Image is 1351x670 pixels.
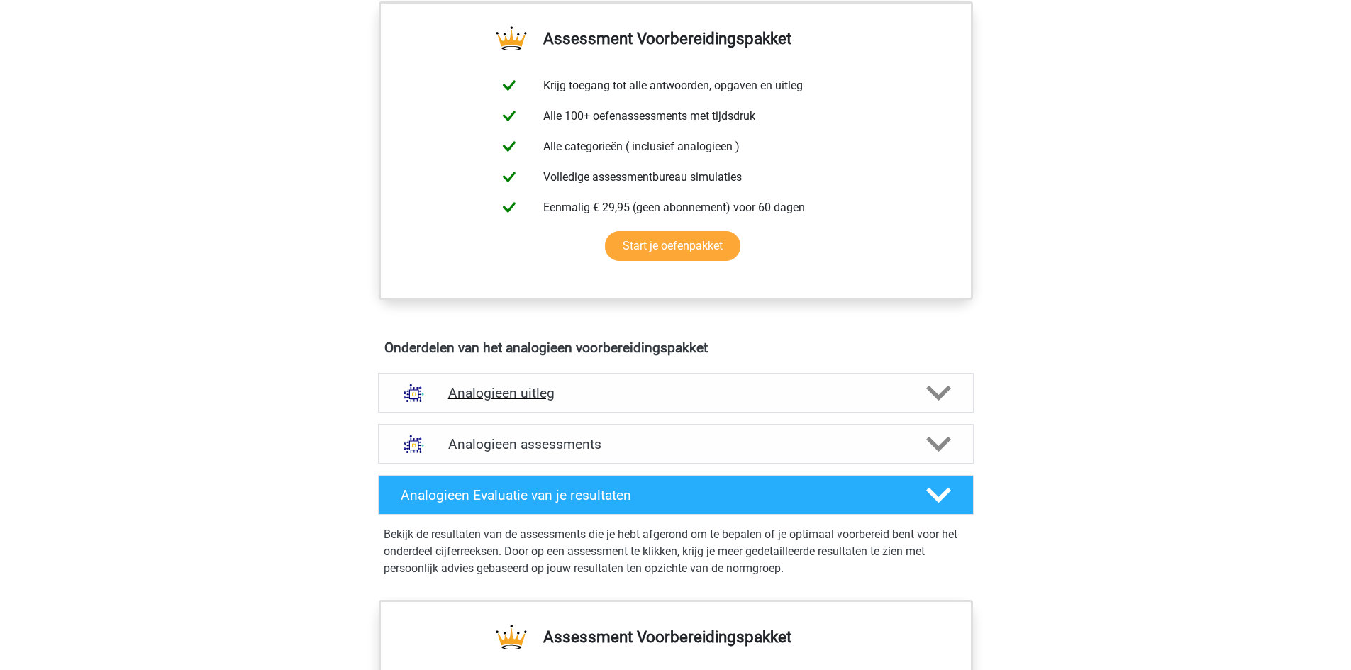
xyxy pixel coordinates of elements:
[372,475,979,515] a: Analogieen Evaluatie van je resultaten
[396,426,432,462] img: analogieen assessments
[396,375,432,411] img: analogieen uitleg
[372,373,979,413] a: uitleg Analogieen uitleg
[384,340,967,356] h4: Onderdelen van het analogieen voorbereidingspakket
[448,385,904,401] h4: Analogieen uitleg
[605,231,740,261] a: Start je oefenpakket
[448,436,904,452] h4: Analogieen assessments
[384,526,968,577] p: Bekijk de resultaten van de assessments die je hebt afgerond om te bepalen of je optimaal voorber...
[401,487,904,503] h4: Analogieen Evaluatie van je resultaten
[372,424,979,464] a: assessments Analogieen assessments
